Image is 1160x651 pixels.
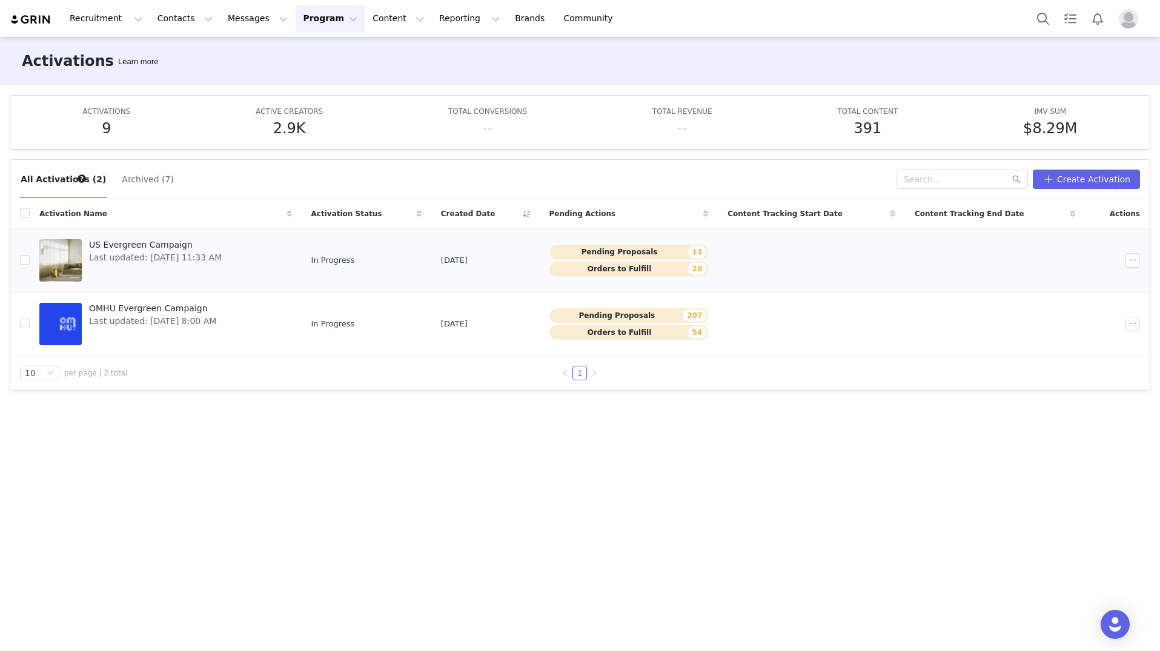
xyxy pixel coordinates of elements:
[121,170,174,189] button: Archived (7)
[508,5,555,32] a: Brands
[558,366,572,380] li: Previous Page
[62,5,150,32] button: Recruitment
[549,308,709,323] button: Pending Proposals207
[587,366,602,380] li: Next Page
[39,300,292,348] a: OMHU Evergreen CampaignLast updated: [DATE] 8:00 AM
[652,107,712,116] span: TOTAL REVENUE
[549,325,709,340] button: Orders to Fulfill54
[39,236,292,285] a: US Evergreen CampaignLast updated: [DATE] 11:33 AM
[897,170,1028,189] input: Search...
[311,208,382,219] span: Activation Status
[64,368,127,378] span: per page | 2 total
[116,56,161,68] div: Tooltip anchor
[89,315,216,328] span: Last updated: [DATE] 8:00 AM
[1112,9,1150,28] button: Profile
[677,117,688,139] h5: --
[1030,5,1056,32] button: Search
[482,117,492,139] h5: --
[853,117,881,139] h5: 391
[82,107,130,116] span: ACTIVATIONS
[573,366,586,380] a: 1
[915,208,1024,219] span: Content Tracking End Date
[549,262,709,276] button: Orders to Fulfill20
[296,5,365,32] button: Program
[76,173,87,184] div: Tooltip anchor
[150,5,220,32] button: Contacts
[25,366,36,380] div: 10
[572,366,587,380] li: 1
[1023,117,1077,139] h5: $8.29M
[448,107,527,116] span: TOTAL CONVERSIONS
[365,5,431,32] button: Content
[10,14,52,25] img: grin logo
[549,245,709,259] button: Pending Proposals13
[432,5,507,32] button: Reporting
[311,318,355,330] span: In Progress
[20,170,107,189] button: All Activations (2)
[1033,170,1140,189] button: Create Activation
[1084,5,1111,32] button: Notifications
[102,117,111,139] h5: 9
[220,5,295,32] button: Messages
[22,50,114,72] h3: Activations
[89,239,222,251] span: US Evergreen Campaign
[441,254,468,266] span: [DATE]
[591,369,598,377] i: icon: right
[441,318,468,330] span: [DATE]
[273,117,306,139] h5: 2.9K
[562,369,569,377] i: icon: left
[89,251,222,264] span: Last updated: [DATE] 11:33 AM
[256,107,323,116] span: ACTIVE CREATORS
[1085,201,1150,226] div: Actions
[837,107,898,116] span: TOTAL CONTENT
[441,208,495,219] span: Created Date
[557,5,626,32] a: Community
[1012,175,1021,183] i: icon: search
[1101,610,1130,639] div: Open Intercom Messenger
[549,208,616,219] span: Pending Actions
[1119,9,1138,28] img: placeholder-profile.jpg
[1057,5,1084,32] a: Tasks
[89,302,216,315] span: OMHU Evergreen Campaign
[39,208,107,219] span: Activation Name
[1034,107,1066,116] span: IMV SUM
[727,208,843,219] span: Content Tracking Start Date
[47,369,54,378] i: icon: down
[311,254,355,266] span: In Progress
